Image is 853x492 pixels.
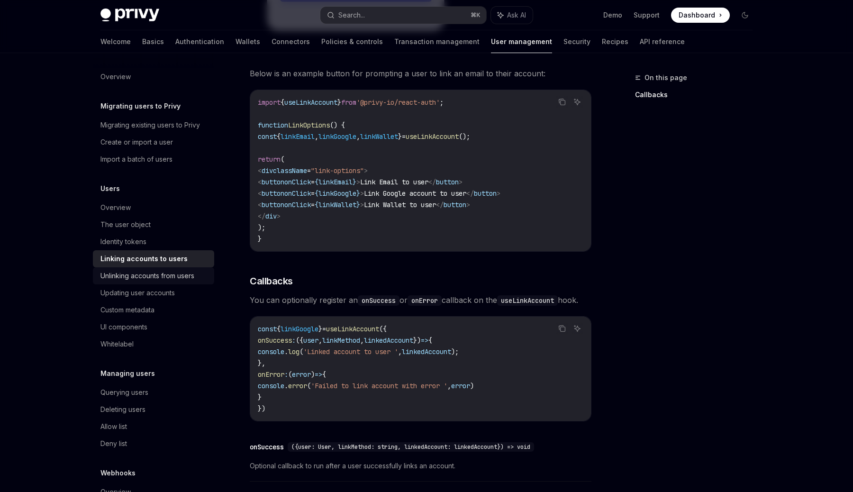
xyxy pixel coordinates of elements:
div: Search... [338,9,365,21]
code: onError [408,295,442,306]
div: UI components [100,321,147,333]
a: Migrating existing users to Privy [93,117,214,134]
div: Identity tokens [100,236,146,247]
a: Demo [603,10,622,20]
span: } [398,132,402,141]
span: linkMethod [322,336,360,345]
div: The user object [100,219,151,230]
span: : [292,336,296,345]
div: Updating user accounts [100,287,175,299]
h5: Users [100,183,120,194]
a: Querying users [93,384,214,401]
span: console [258,347,284,356]
span: const [258,132,277,141]
span: , [360,336,364,345]
button: Ask AI [571,96,583,108]
span: > [364,166,368,175]
span: "link-options" [311,166,364,175]
div: Overview [100,71,131,82]
span: You can optionally register an or callback on the hook. [250,293,591,307]
span: { [315,178,318,186]
a: Support [634,10,660,20]
span: ( [307,382,311,390]
a: Overview [93,199,214,216]
span: = [307,166,311,175]
img: dark logo [100,9,159,22]
span: < [258,189,262,198]
span: } [258,393,262,401]
span: { [277,325,281,333]
span: onSuccess [258,336,292,345]
span: useLinkAccount [326,325,379,333]
span: </ [258,212,265,220]
span: ) [470,382,474,390]
a: Transaction management [394,30,480,53]
span: , [356,132,360,141]
span: onError [258,370,284,379]
span: => [421,336,428,345]
button: Ask AI [571,322,583,335]
span: onClick [284,178,311,186]
a: Linking accounts to users [93,250,214,267]
span: onClick [284,200,311,209]
span: </ [466,189,474,198]
a: Custom metadata [93,301,214,319]
span: LinkOptions [288,121,330,129]
a: UI components [93,319,214,336]
code: onSuccess [358,295,399,306]
span: > [356,178,360,186]
span: ); [451,347,459,356]
a: API reference [640,30,685,53]
span: > [466,200,470,209]
span: linkedAccount [364,336,413,345]
a: User management [491,30,552,53]
span: > [277,212,281,220]
span: button [474,189,497,198]
span: } [337,98,341,107]
span: , [315,132,318,141]
span: < [258,200,262,209]
span: . [284,382,288,390]
span: error [451,382,470,390]
div: Migrating existing users to Privy [100,119,200,131]
a: Whitelabel [93,336,214,353]
span: ; [440,98,444,107]
button: Search...⌘K [320,7,486,24]
span: ( [299,347,303,356]
span: Ask AI [507,10,526,20]
span: 'Failed to link account with error ' [311,382,447,390]
a: Welcome [100,30,131,53]
code: useLinkAccount [497,295,558,306]
div: Deleting users [100,404,145,415]
div: Deny list [100,438,127,449]
div: Create or import a user [100,137,173,148]
span: ({ [379,325,387,333]
a: Import a batch of users [93,151,214,168]
span: { [322,370,326,379]
span: from [341,98,356,107]
span: } [318,325,322,333]
span: button [444,200,466,209]
span: linkGoogle [318,132,356,141]
a: Create or import a user [93,134,214,151]
span: = [402,132,406,141]
a: The user object [93,216,214,233]
a: Identity tokens [93,233,214,250]
span: { [315,189,318,198]
span: import [258,98,281,107]
a: Connectors [272,30,310,53]
span: = [311,200,315,209]
span: ( [281,155,284,164]
span: > [459,178,463,186]
span: linkEmail [318,178,353,186]
span: }, [258,359,265,367]
span: { [281,98,284,107]
span: linkedAccount [402,347,451,356]
span: }) [258,404,265,413]
span: } [258,235,262,243]
span: Dashboard [679,10,715,20]
span: (); [459,132,470,141]
span: , [398,347,402,356]
span: Below is an example button for prompting a user to link an email to their account: [250,67,591,80]
span: } [356,189,360,198]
